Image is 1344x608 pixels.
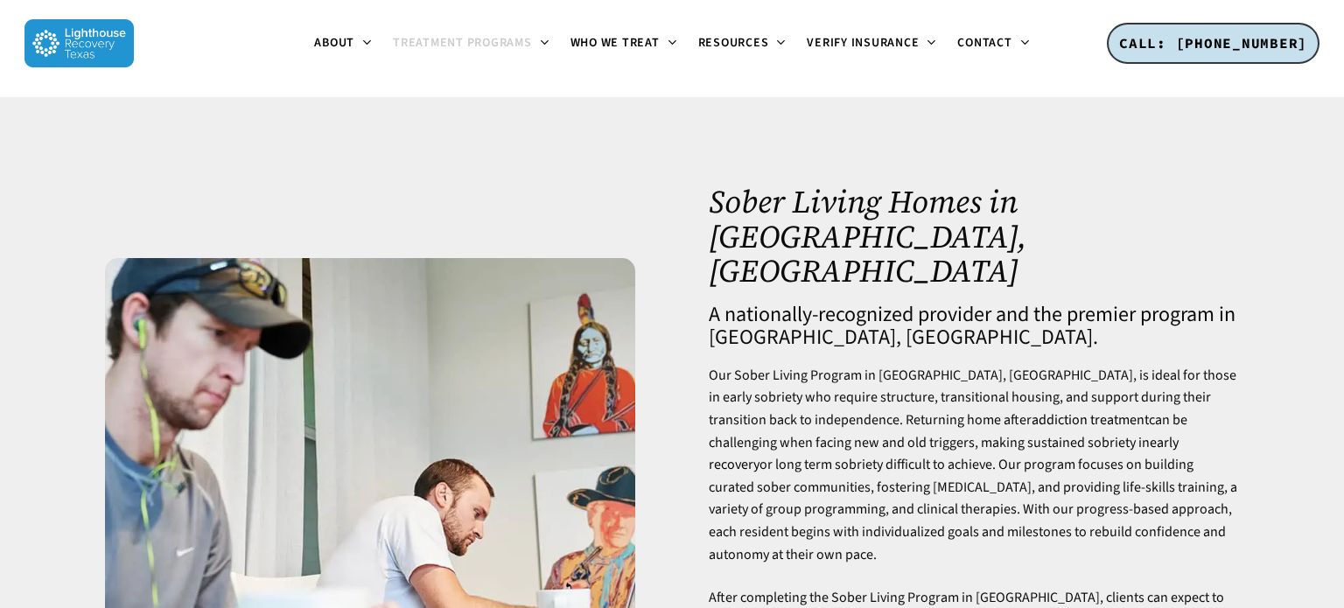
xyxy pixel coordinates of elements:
[947,37,1039,51] a: Contact
[807,34,919,52] span: Verify Insurance
[560,37,688,51] a: Who We Treat
[709,365,1238,587] p: Our Sober Living Program in [GEOGRAPHIC_DATA], [GEOGRAPHIC_DATA], is ideal for those in early sob...
[688,37,797,51] a: Resources
[709,185,1238,289] h1: Sober Living Homes in [GEOGRAPHIC_DATA], [GEOGRAPHIC_DATA]
[382,37,560,51] a: Treatment Programs
[1032,410,1149,430] a: addiction treatment
[393,34,532,52] span: Treatment Programs
[24,19,134,67] img: Lighthouse Recovery Texas
[709,304,1238,349] h4: A nationally-recognized provider and the premier program in [GEOGRAPHIC_DATA], [GEOGRAPHIC_DATA].
[314,34,354,52] span: About
[698,34,769,52] span: Resources
[570,34,660,52] span: Who We Treat
[796,37,947,51] a: Verify Insurance
[957,34,1011,52] span: Contact
[1107,23,1319,65] a: CALL: [PHONE_NUMBER]
[304,37,382,51] a: About
[1119,34,1307,52] span: CALL: [PHONE_NUMBER]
